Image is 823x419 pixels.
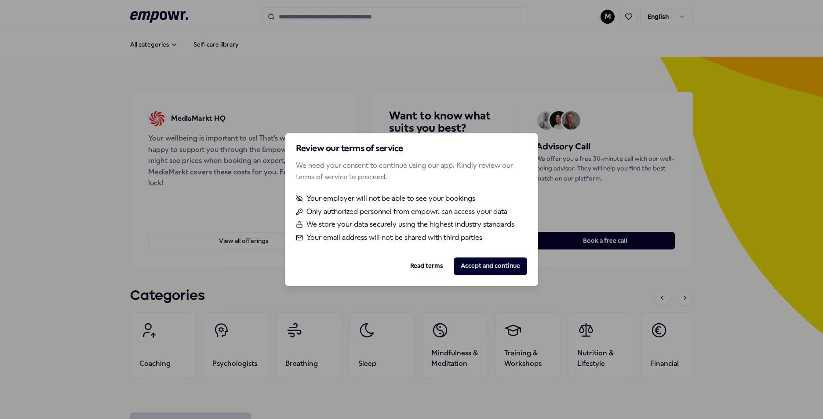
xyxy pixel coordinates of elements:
h2: Review our terms of service [296,144,527,153]
li: Your email address will not be shared with third parties [296,232,527,243]
p: We need your consent to continue using our app. Kindly review our terms of service to proceed. [296,160,527,182]
a: Read terms [410,261,443,271]
button: Read terms [403,257,450,275]
li: Only authorized personnel from empowr. can access your data [296,206,527,217]
li: We store your data securely using the highest industry standards [296,219,527,231]
button: Accept and continue [454,257,527,275]
li: Your employer will not be able to see your bookings [296,193,527,204]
